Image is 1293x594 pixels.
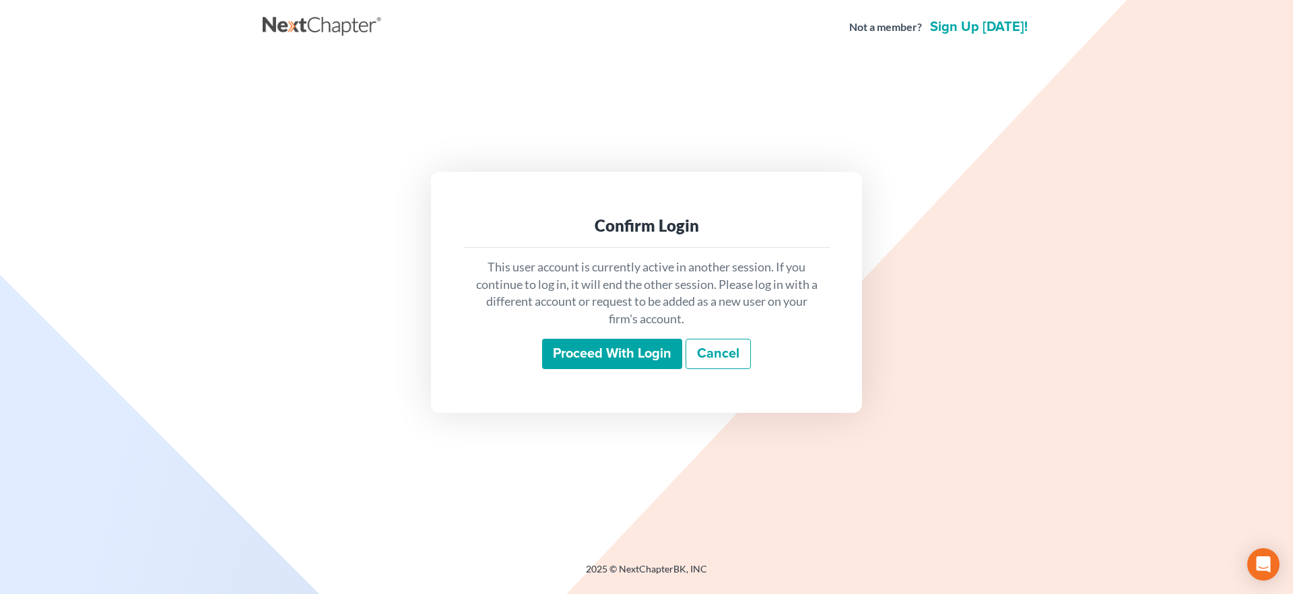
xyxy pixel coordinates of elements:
[474,215,819,236] div: Confirm Login
[927,20,1030,34] a: Sign up [DATE]!
[474,259,819,328] p: This user account is currently active in another session. If you continue to log in, it will end ...
[542,339,682,370] input: Proceed with login
[263,562,1030,587] div: 2025 © NextChapterBK, INC
[849,20,922,35] strong: Not a member?
[686,339,751,370] a: Cancel
[1247,548,1280,581] div: Open Intercom Messenger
